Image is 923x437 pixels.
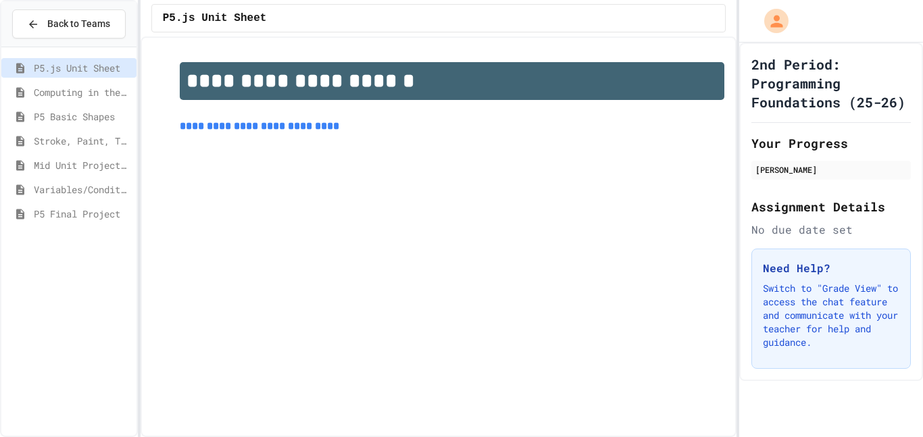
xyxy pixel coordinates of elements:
[34,85,131,99] span: Computing in the Arts
[751,222,911,238] div: No due date set
[34,61,131,75] span: P5.js Unit Sheet
[763,282,899,349] p: Switch to "Grade View" to access the chat feature and communicate with your teacher for help and ...
[12,9,126,38] button: Back to Teams
[34,158,131,172] span: Mid Unit Project: Creature Art
[34,207,131,221] span: P5 Final Project
[811,324,909,382] iframe: chat widget
[751,55,911,111] h1: 2nd Period: Programming Foundations (25-26)
[763,260,899,276] h3: Need Help?
[34,109,131,124] span: P5 Basic Shapes
[866,383,909,423] iframe: chat widget
[750,5,792,36] div: My Account
[34,182,131,197] span: Variables/Conditionals/Animation
[751,134,911,153] h2: Your Progress
[34,134,131,148] span: Stroke, Paint, Transparency
[47,17,110,31] span: Back to Teams
[751,197,911,216] h2: Assignment Details
[163,10,267,26] span: P5.js Unit Sheet
[755,163,907,176] div: [PERSON_NAME]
